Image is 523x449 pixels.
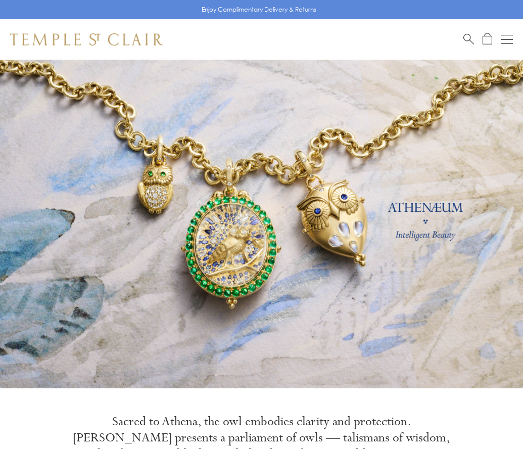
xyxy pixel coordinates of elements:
a: Open Shopping Bag [483,33,492,46]
img: Temple St. Clair [10,33,163,46]
button: Open navigation [501,33,513,46]
p: Enjoy Complimentary Delivery & Returns [202,5,316,15]
a: Search [463,33,474,46]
